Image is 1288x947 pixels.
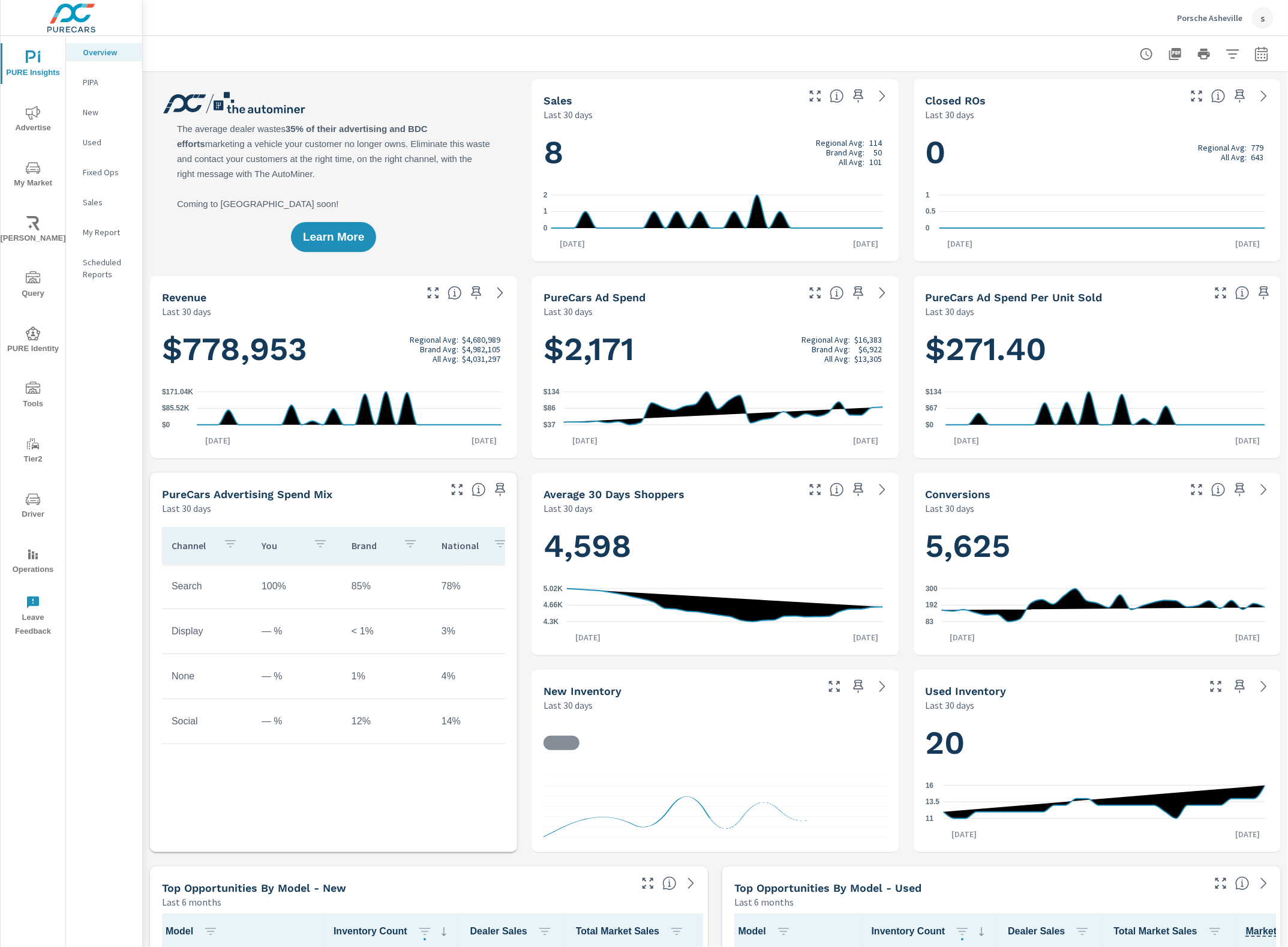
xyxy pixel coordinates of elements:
[874,148,882,157] p: 50
[926,388,942,396] text: $134
[576,924,689,939] span: Total Market Sales
[873,283,892,302] a: See more details in report
[544,388,560,396] text: $134
[1252,7,1274,29] div: s
[252,571,342,601] td: 100%
[855,335,882,344] p: $16,383
[1008,924,1094,939] span: Dealer Sales
[806,283,825,302] button: Make Fullscreen
[544,601,563,609] text: 4.66K
[544,107,593,122] p: Last 30 days
[432,661,522,691] td: 4%
[871,924,989,939] span: Inventory Count
[448,286,462,300] span: Total sales revenue over the selected date range. [Source: This data is sourced from the dealer’s...
[342,571,432,601] td: 85%
[849,677,868,696] span: Save this to your personalized report
[83,166,133,178] p: Fixed Ops
[1221,42,1245,66] button: Apply Filters
[1254,677,1274,696] a: See more details in report
[162,882,346,894] h5: Top Opportunities by Model - New
[162,329,505,370] h1: $778,953
[849,86,868,106] span: Save this to your personalized report
[873,677,892,696] a: See more details in report
[544,488,684,501] h5: Average 30 Days Shoppers
[1230,677,1250,696] span: Save this to your personalized report
[926,421,934,429] text: $0
[855,354,882,364] p: $13,305
[926,601,938,609] text: 192
[1177,13,1242,23] p: Porsche Asheville
[470,924,557,939] span: Dealer Sales
[544,329,887,370] h1: $2,171
[544,94,572,107] h5: Sales
[544,304,593,319] p: Last 30 days
[1211,483,1226,497] span: The number of dealer-specified goals completed by a visitor. [Source: This data is provided by th...
[162,501,211,516] p: Last 30 days
[1254,86,1274,106] a: See more details in report
[926,698,975,712] p: Last 30 days
[462,354,500,364] p: $4,031,297
[4,161,62,190] span: My Market
[463,434,505,446] p: [DATE]
[806,480,825,499] button: Make Fullscreen
[4,106,62,135] span: Advertise
[816,138,865,148] p: Regional Avg:
[1206,677,1226,696] button: Make Fullscreen
[162,488,332,501] h5: PureCars Advertising Spend Mix
[544,404,556,412] text: $86
[420,344,458,354] p: Brand Avg:
[734,882,921,894] h5: Top Opportunities by Model - Used
[1251,143,1264,152] p: 779
[544,585,563,593] text: 5.02K
[839,157,865,167] p: All Avg:
[870,138,882,148] p: 114
[662,876,677,891] span: Find the biggest opportunities within your model lineup by seeing how each model is selling in yo...
[926,94,986,107] h5: Closed ROs
[467,283,486,302] span: Save this to your personalized report
[491,283,510,302] a: See more details in report
[544,291,645,304] h5: PureCars Ad Spend
[926,107,975,122] p: Last 30 days
[926,488,991,501] h5: Conversions
[432,571,522,601] td: 78%
[1230,480,1250,499] span: Save this to your personalized report
[944,828,986,840] p: [DATE]
[462,335,500,344] p: $4,680,989
[806,86,825,106] button: Make Fullscreen
[638,874,657,893] button: Make Fullscreen
[1254,480,1274,499] a: See more details in report
[544,208,548,216] text: 1
[1227,631,1269,643] p: [DATE]
[342,616,432,646] td: < 1%
[1251,152,1264,162] p: 643
[162,291,206,304] h5: Revenue
[830,89,844,103] span: Number of vehicles sold by the dealership over the selected date range. [Source: This data is sou...
[410,335,458,344] p: Regional Avg:
[825,677,844,696] button: Make Fullscreen
[1113,924,1226,939] span: Total Market Sales
[1254,874,1274,893] a: See more details in report
[870,157,882,167] p: 101
[4,382,62,411] span: Tools
[551,238,593,250] p: [DATE]
[926,329,1269,370] h1: $271.40
[926,224,930,232] text: 0
[926,208,936,216] text: 0.5
[4,271,62,301] span: Query
[1211,89,1226,103] span: Number of Repair Orders Closed by the selected dealership group over the selected time range. [So...
[941,631,983,643] p: [DATE]
[83,256,133,280] p: Scheduled Reports
[432,706,522,736] td: 14%
[442,540,484,552] p: National
[1187,480,1206,499] button: Make Fullscreen
[162,895,221,909] p: Last 6 months
[433,354,458,364] p: All Avg:
[945,434,987,446] p: [DATE]
[432,616,522,646] td: 3%
[1211,874,1230,893] button: Make Fullscreen
[1227,828,1269,840] p: [DATE]
[873,480,892,499] a: See more details in report
[830,286,844,300] span: Total cost of media for all PureCars channels for the selected dealership group over the selected...
[544,526,887,567] h1: 4,598
[801,335,850,344] p: Regional Avg:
